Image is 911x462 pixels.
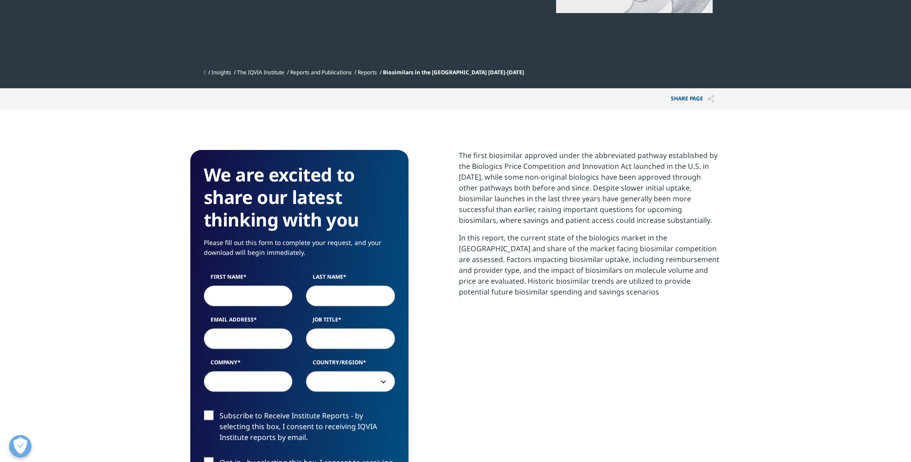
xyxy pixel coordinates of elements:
[237,68,284,76] a: The IQVIA Institute
[708,95,714,103] img: Share PAGE
[204,316,293,328] label: Email Address
[204,410,395,448] label: Subscribe to Receive Institute Reports - by selecting this box, I consent to receiving IQVIA Inst...
[358,68,377,76] a: Reports
[9,435,31,457] button: Open Preferences
[459,232,721,304] p: In this report, the current state of the biologics market in the [GEOGRAPHIC_DATA] and share of t...
[204,358,293,371] label: Company
[290,68,352,76] a: Reports and Publications
[664,88,721,109] p: Share PAGE
[204,273,293,285] label: First Name
[211,68,231,76] a: Insights
[306,358,395,371] label: Country/Region
[204,163,395,231] h3: We are excited to share our latest thinking with you
[459,150,721,232] p: The first biosimilar approved under the abbreviated pathway established by the Biologics Price Co...
[204,238,395,264] p: Please fill out this form to complete your request, and your download will begin immediately.
[306,316,395,328] label: Job Title
[664,88,721,109] button: Share PAGEShare PAGE
[383,68,524,76] span: Biosimilars in the [GEOGRAPHIC_DATA] [DATE]-[DATE]
[306,273,395,285] label: Last Name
